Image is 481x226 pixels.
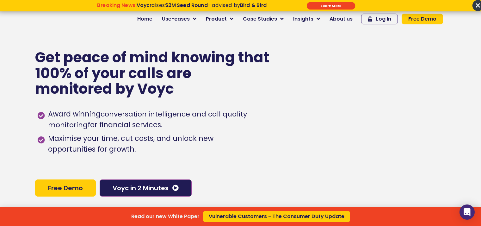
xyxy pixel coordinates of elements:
div: Submit [307,2,355,9]
strong: $2M Seed Round [165,2,207,9]
div: Open Intercom Messenger [459,204,475,220]
strong: Bird & Bird [240,2,267,9]
strong: Voyc [137,2,150,9]
span: Vulnerable Customers - The Consumer Duty Update [209,214,344,219]
strong: Breaking News: [97,2,137,9]
div: Breaking News: Voyc raises $2M Seed Round - advised by Bird & Bird [71,2,292,14]
span: raises - advised by [137,2,267,9]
